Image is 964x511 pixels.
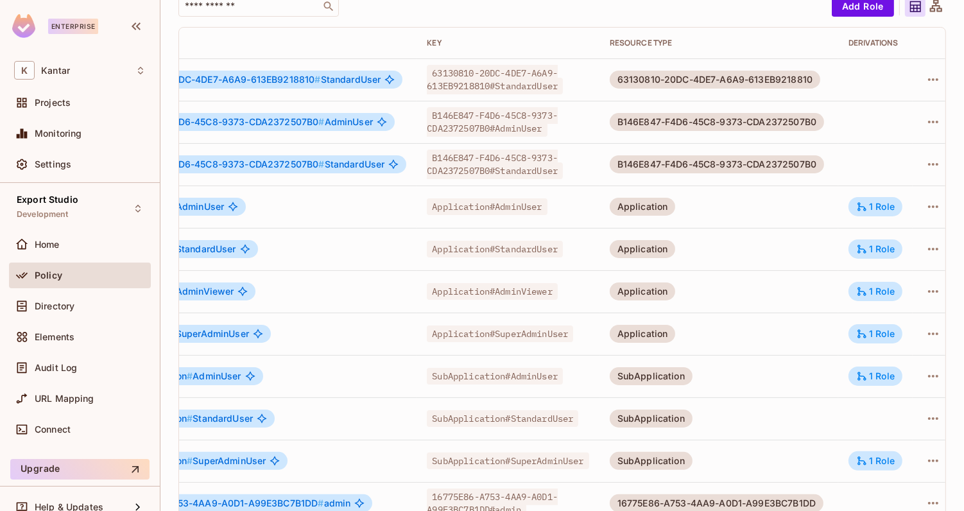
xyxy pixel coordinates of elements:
span: Elements [35,332,74,342]
span: Application#SuperAdminUser [427,325,573,342]
span: SubApplication#SuperAdminUser [427,453,589,469]
div: SubApplication [610,410,693,428]
span: SubApplication#StandardUser [427,410,578,427]
span: AdminUser [119,371,241,381]
span: # [187,455,193,466]
img: SReyMgAAAABJRU5ErkJggg== [12,14,35,38]
div: SubApplication [610,367,693,385]
div: Key [427,38,589,48]
span: Application#AdminViewer [427,283,557,300]
span: SubApplication#AdminUser [427,368,563,385]
span: Monitoring [35,128,82,139]
div: B146E847-F4D6-45C8-9373-CDA2372507B0 [610,113,824,131]
span: Export Studio [17,195,78,205]
span: StandardUser [119,159,384,169]
span: Development [17,209,69,220]
span: K [14,61,35,80]
span: # [187,413,193,424]
span: URL Mapping [35,394,94,404]
span: 63130810-20DC-4DE7-A6A9-613EB9218810#StandardUser [427,65,563,94]
span: B146E847-F4D6-45C8-9373-CDA2372507B0#StandardUser [427,150,563,179]
span: AdminUser [119,117,373,127]
div: Application [610,282,676,300]
span: SuperAdminUser [119,329,249,339]
span: SuperAdminUser [119,456,266,466]
span: B146E847-F4D6-45C8-9373-CDA2372507B0#AdminUser [427,107,558,137]
span: Home [35,239,60,250]
button: Upgrade [10,459,150,480]
span: Application#StandardUser [427,241,563,257]
div: Enterprise [48,19,98,34]
div: B146E847-F4D6-45C8-9373-CDA2372507B0 [610,155,824,173]
div: 1 Role [856,370,895,382]
span: Settings [35,159,71,169]
div: 1 Role [856,243,895,255]
span: Workspace: Kantar [41,65,70,76]
span: Audit Log [35,363,77,373]
span: B146E847-F4D6-45C8-9373-CDA2372507B0 [119,116,325,127]
div: 1 Role [856,455,895,467]
span: # [318,159,324,169]
span: Policy [35,270,62,281]
span: 16775E86-A753-4AA9-A0D1-A99E3BC7B1DD [119,498,324,508]
span: B146E847-F4D6-45C8-9373-CDA2372507B0 [119,159,325,169]
span: # [318,116,324,127]
div: 63130810-20DC-4DE7-A6A9-613EB9218810 [610,71,820,89]
div: Application [610,198,676,216]
div: 1 Role [856,201,895,212]
div: SubApplication [610,452,693,470]
div: RESOURCE TYPE [610,38,828,48]
span: StandardUser [119,244,236,254]
div: 1 Role [856,328,895,340]
div: Application [610,240,676,258]
span: # [187,370,193,381]
span: # [318,498,323,508]
span: Application#AdminUser [427,198,547,215]
div: Derivations [848,38,902,48]
span: StandardUser [119,413,253,424]
span: 63130810-20DC-4DE7-A6A9-613EB9218810 [119,74,321,85]
span: # [314,74,320,85]
div: Application [610,325,676,343]
span: Connect [35,424,71,435]
span: StandardUser [119,74,381,85]
span: Directory [35,301,74,311]
div: Role [112,38,406,48]
span: Projects [35,98,71,108]
span: admin [119,498,350,508]
div: 1 Role [856,286,895,297]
